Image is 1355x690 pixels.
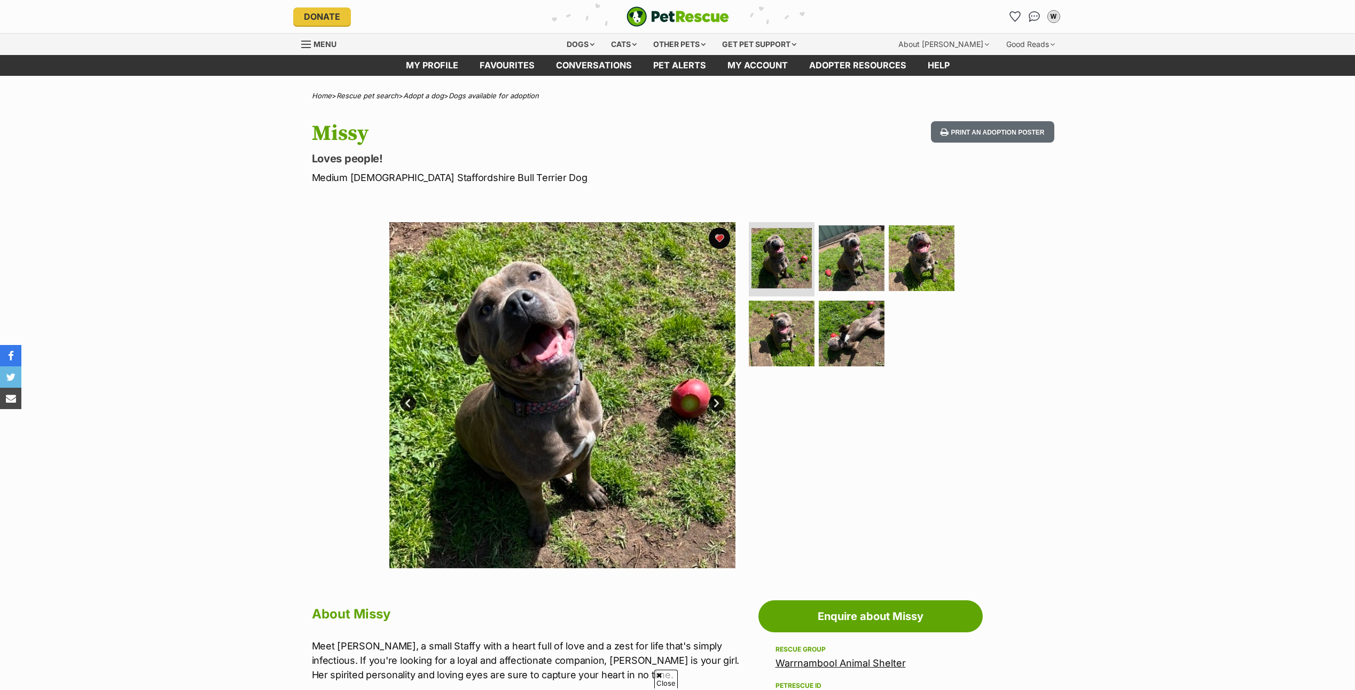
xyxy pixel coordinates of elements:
div: Other pets [646,34,713,55]
div: Rescue group [776,645,966,654]
a: Prev [400,395,416,411]
img: chat-41dd97257d64d25036548639549fe6c8038ab92f7586957e7f3b1b290dea8141.svg [1029,11,1040,22]
img: Photo of Missy [389,222,735,568]
div: > > > [285,92,1070,100]
a: Menu [301,34,344,53]
span: Close [654,670,678,688]
a: Dogs available for adoption [449,91,539,100]
button: Print an adoption poster [931,121,1054,143]
a: Donate [293,7,351,26]
img: Photo of Missy [751,228,812,288]
h2: About Missy [312,602,753,626]
img: Photo of Missy [749,301,814,366]
a: My profile [395,55,469,76]
p: Meet [PERSON_NAME], a small Staffy with a heart full of love and a zest for life that's simply in... [312,639,753,682]
ul: Account quick links [1007,8,1062,25]
a: Next [709,395,725,411]
img: Photo of Missy [819,225,884,291]
button: favourite [709,228,730,249]
a: Adopter resources [798,55,917,76]
button: My account [1045,8,1062,25]
a: Help [917,55,960,76]
a: Favourites [469,55,545,76]
p: Medium [DEMOGRAPHIC_DATA] Staffordshire Bull Terrier Dog [312,170,764,185]
img: Photo of Missy [819,301,884,366]
div: PetRescue ID [776,681,966,690]
a: Favourites [1007,8,1024,25]
div: Cats [604,34,644,55]
a: Pet alerts [643,55,717,76]
div: About [PERSON_NAME] [891,34,997,55]
span: Menu [314,40,336,49]
a: My account [717,55,798,76]
div: Get pet support [715,34,804,55]
div: Dogs [559,34,602,55]
a: Adopt a dog [403,91,444,100]
p: Loves people! [312,151,764,166]
a: PetRescue [626,6,729,27]
a: Conversations [1026,8,1043,25]
a: conversations [545,55,643,76]
div: W [1048,11,1059,22]
img: logo-e224e6f780fb5917bec1dbf3a21bbac754714ae5b6737aabdf751b685950b380.svg [626,6,729,27]
a: Enquire about Missy [758,600,983,632]
div: Good Reads [999,34,1062,55]
a: Warrnambool Animal Shelter [776,657,906,669]
img: Photo of Missy [889,225,954,291]
h1: Missy [312,121,764,146]
a: Home [312,91,332,100]
a: Rescue pet search [336,91,398,100]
